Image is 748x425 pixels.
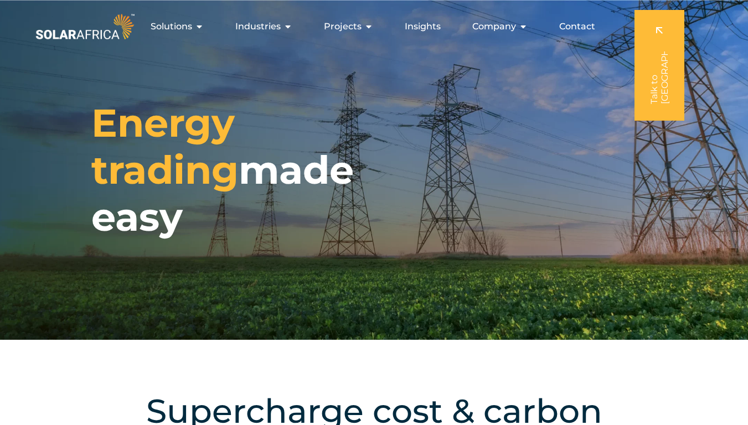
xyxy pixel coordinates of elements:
div: Menu Toggle [137,15,604,38]
span: Company [472,20,516,33]
span: Projects [324,20,362,33]
a: Contact [559,20,595,33]
h1: made easy [91,100,396,241]
a: Insights [405,20,441,33]
span: Solutions [151,20,192,33]
nav: Menu [137,15,604,38]
span: Energy trading [91,99,239,194]
span: Industries [235,20,281,33]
